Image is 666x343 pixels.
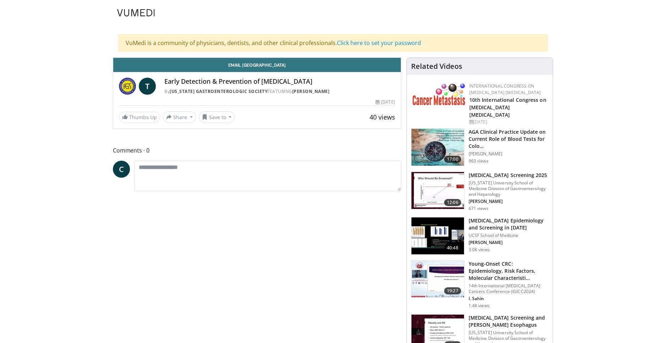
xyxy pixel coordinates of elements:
[469,217,548,231] h3: [MEDICAL_DATA] Epidemiology and Screening in [DATE]
[469,119,547,125] div: [DATE]
[411,261,464,298] img: b2155ba0-98ee-4ab1-8a77-c371c27a2004.150x105_q85_crop-smart_upscale.jpg
[164,88,395,95] div: By FEATURING
[411,62,462,71] h4: Related Videos
[469,247,490,253] p: 3.0K views
[469,206,488,211] p: 671 views
[444,287,461,294] span: 19:27
[199,111,235,123] button: Save to
[469,199,548,204] p: Alex Roch
[376,99,395,105] div: [DATE]
[411,217,548,255] a: 40:48 [MEDICAL_DATA] Epidemiology and Screening in [DATE] UCSF School of Medicine [PERSON_NAME] 3...
[469,128,548,150] h3: AGA Clinical Practice Update on Current Role of Blood Tests for Colorectal Cancer Screening
[119,78,136,95] img: Florida Gastroenterologic Society
[444,199,461,206] span: 12:06
[469,240,548,245] p: Samir Gupta
[292,88,330,94] a: [PERSON_NAME]
[411,260,548,309] a: 19:27 Young-Onset CRC: Epidemiology, Risk Factors, Molecular Characteristi… 14th International [M...
[163,111,196,123] button: Share
[118,34,548,52] div: VuMedi is a community of physicians, dentists, and other clinical professionals.
[413,83,466,105] img: 6ff8bc22-9509-4454-a4f8-ac79dd3b8976.png.150x105_q85_autocrop_double_scale_upscale_version-0.2.png
[469,158,488,164] p: 963 views
[469,172,548,179] h3: [MEDICAL_DATA] Screening 2025
[469,296,548,301] p: Ibrahim Sahin
[469,233,548,238] p: UCSF School of Medicine
[113,161,130,178] a: C
[411,128,548,166] a: 17:00 AGA Clinical Practice Update on Current Role of Blood Tests for Colo… [PERSON_NAME] 963 views
[370,113,395,121] span: 40 views
[170,88,267,94] a: [US_STATE] Gastroenterologic Society
[139,78,156,95] a: T
[469,314,548,328] h3: [MEDICAL_DATA] Screening and [PERSON_NAME] Esophagus
[469,303,490,309] p: 1.4K views
[119,112,160,123] a: Thumbs Up
[444,156,461,163] span: 17:00
[469,283,548,294] p: 14th International [MEDICAL_DATA] Cancers Conference (IGICC2024)
[411,129,464,166] img: 9319a17c-ea45-4555-a2c0-30ea7aed39c4.150x105_q85_crop-smart_upscale.jpg
[113,146,401,155] span: Comments 0
[113,58,401,72] a: Email [GEOGRAPHIC_DATA]
[469,260,548,282] h3: Young-Onset CRC: Epidemiology, Risk Factors, Molecular Characteristics, and Management
[117,9,155,16] img: VuMedi Logo
[444,244,461,251] span: 40:48
[164,78,395,85] h4: Early Detection & Prevention of [MEDICAL_DATA]
[469,180,548,197] p: [US_STATE] University School of Medicine Division of Gastroenterology and Hepatology
[411,217,464,254] img: d3fc78f8-41f1-4380-9dfb-a9771e77df97.150x105_q85_crop-smart_upscale.jpg
[411,172,548,211] a: 12:06 [MEDICAL_DATA] Screening 2025 [US_STATE] University School of Medicine Division of Gastroen...
[411,172,464,209] img: 92e7bb93-159d-40f8-a927-22b1dfdc938f.150x105_q85_crop-smart_upscale.jpg
[469,83,541,95] a: International Congress on [MEDICAL_DATA] [MEDICAL_DATA]
[469,151,548,157] p: [PERSON_NAME]
[337,39,421,47] a: Click here to set your password
[469,96,546,118] a: 10th International Congress on [MEDICAL_DATA] [MEDICAL_DATA]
